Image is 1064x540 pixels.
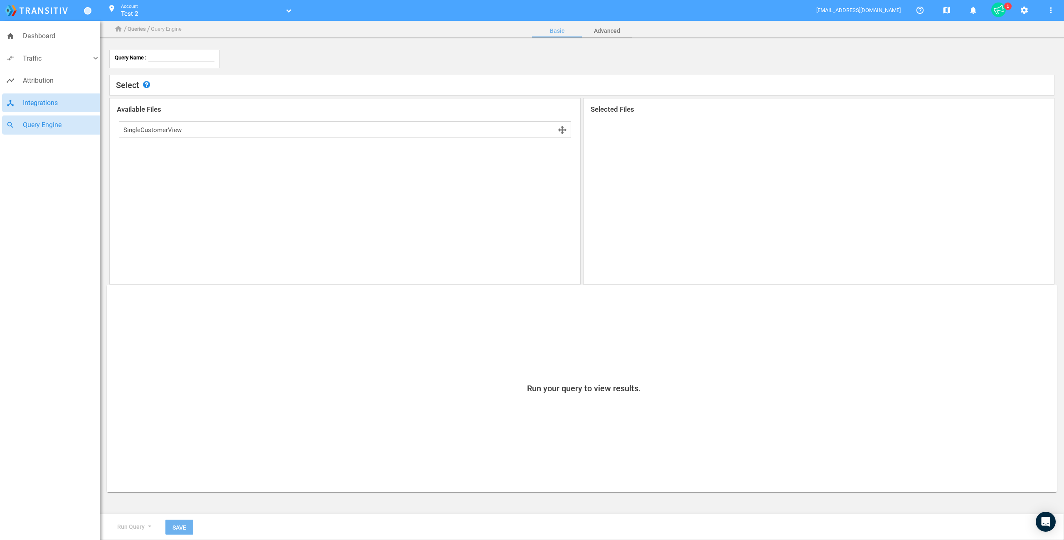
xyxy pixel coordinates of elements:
[151,25,182,34] li: Query Engine
[915,5,925,15] mat-icon: help_outline
[2,115,104,135] a: searchQuery Engine
[2,71,104,90] a: timelineAttribution
[1019,5,1029,15] mat-icon: settings
[941,5,951,15] mat-icon: map
[115,54,146,62] div: Query Name :
[123,22,127,36] li: /
[5,5,68,16] img: logo
[6,121,15,129] i: search
[591,106,1047,113] h2: Selected Files
[1042,2,1059,18] button: More
[114,25,123,33] i: home
[123,125,182,135] p: SingleCustomerView
[117,106,573,113] h2: Available Files
[816,7,901,13] span: [EMAIL_ADDRESS][DOMAIN_NAME]
[121,4,138,9] small: Account
[23,120,100,130] span: Query Engine
[121,10,138,17] span: Test 2
[991,2,1006,17] div: 1
[147,22,150,36] li: /
[2,27,104,46] a: homeDashboard
[111,519,161,534] button: Run Query
[23,98,100,108] span: Integrations
[23,31,100,42] span: Dashboard
[2,49,104,68] a: compare_arrowsTraffickeyboard_arrow_down
[6,99,15,107] i: device_hub
[23,53,91,64] span: Traffic
[91,54,100,62] i: keyboard_arrow_down
[165,520,193,535] button: Save
[1036,512,1056,532] div: Open Intercom Messenger
[6,54,15,62] i: compare_arrows
[116,81,139,89] h2: Select
[968,5,978,15] mat-icon: notifications
[1004,2,1012,10] div: 1
[84,7,91,15] a: Toggle Menu
[145,522,155,532] mat-icon: arrow_drop_down
[128,26,146,32] a: Queries
[6,76,15,85] i: timeline
[2,93,104,113] a: device_hubIntegrations
[117,523,155,530] span: Run Query
[582,21,632,41] a: Advanced
[1046,5,1056,15] mat-icon: more_vert
[107,285,1057,492] app-table-render: Query Results
[107,5,117,15] mat-icon: location_on
[525,385,643,392] h2: Run your query to view results.
[6,32,15,40] i: home
[23,75,100,86] span: Attribution
[532,21,582,41] a: Basic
